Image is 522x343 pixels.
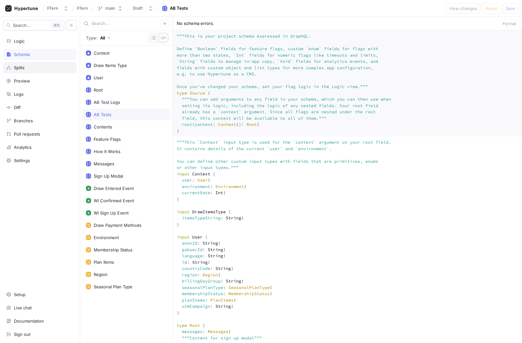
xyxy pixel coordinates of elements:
[94,137,121,142] div: Feature Flags
[94,260,114,265] div: Plan Items
[94,186,134,191] div: Draw Entered Event
[94,50,110,56] div: Context
[13,23,31,27] span: Search...
[130,3,156,14] button: Draft
[483,3,500,14] button: Reset
[94,63,127,68] div: Draw Items Type
[94,75,103,80] div: User
[91,20,161,27] input: Search...
[94,235,119,240] div: Environment
[449,6,477,10] span: View changes
[506,6,515,10] span: Save
[94,173,123,179] div: Sign Up Modal
[14,52,30,57] div: Schema
[14,39,25,44] div: Logic
[94,161,114,166] div: Messages
[94,272,108,277] div: Region
[94,247,132,252] div: Membership Status
[14,145,32,150] div: Analytics
[45,3,71,14] button: Ffern
[84,33,112,43] button: Type: All
[14,131,40,137] div: Pull requests
[3,315,77,326] a: Documentation
[14,158,30,163] div: Settings
[94,100,120,105] div: AB Test Logs
[14,78,30,83] div: Preview
[94,87,103,93] div: Root
[47,6,58,11] div: Ffern
[94,112,111,117] div: AB Tests
[14,105,21,110] div: Diff
[51,22,61,28] div: K
[501,19,518,28] button: Format
[105,6,115,11] div: main
[94,284,132,289] div: Seasonal Plan Type
[95,3,125,14] button: main
[170,5,188,12] div: AB Tests
[14,292,26,297] div: Setup
[14,305,32,310] div: Live chat
[94,210,129,216] div: Wl Sign Up Event
[503,22,516,26] span: Format
[173,30,522,137] textarea: """ This is your project schema expressed in GraphQL. Define `Boolean` fields for feature flags, ...
[133,6,143,11] div: Draft
[100,36,105,40] div: All
[14,65,25,70] div: Splits
[86,36,98,40] p: Type:
[94,223,141,228] div: Draw Payment Methods
[3,20,64,30] button: Search...K
[94,198,134,203] div: Wl Confirmed Event
[94,124,112,129] div: Contents
[14,318,44,324] div: Documentation
[14,118,33,123] div: Branches
[94,149,120,154] div: How It Works
[77,6,88,10] span: Ffern
[14,92,24,97] div: Logs
[486,6,497,10] span: Reset
[503,3,518,14] button: Save
[446,3,480,14] button: View changes
[177,20,214,27] div: No schema errors.
[14,332,30,337] div: Sign out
